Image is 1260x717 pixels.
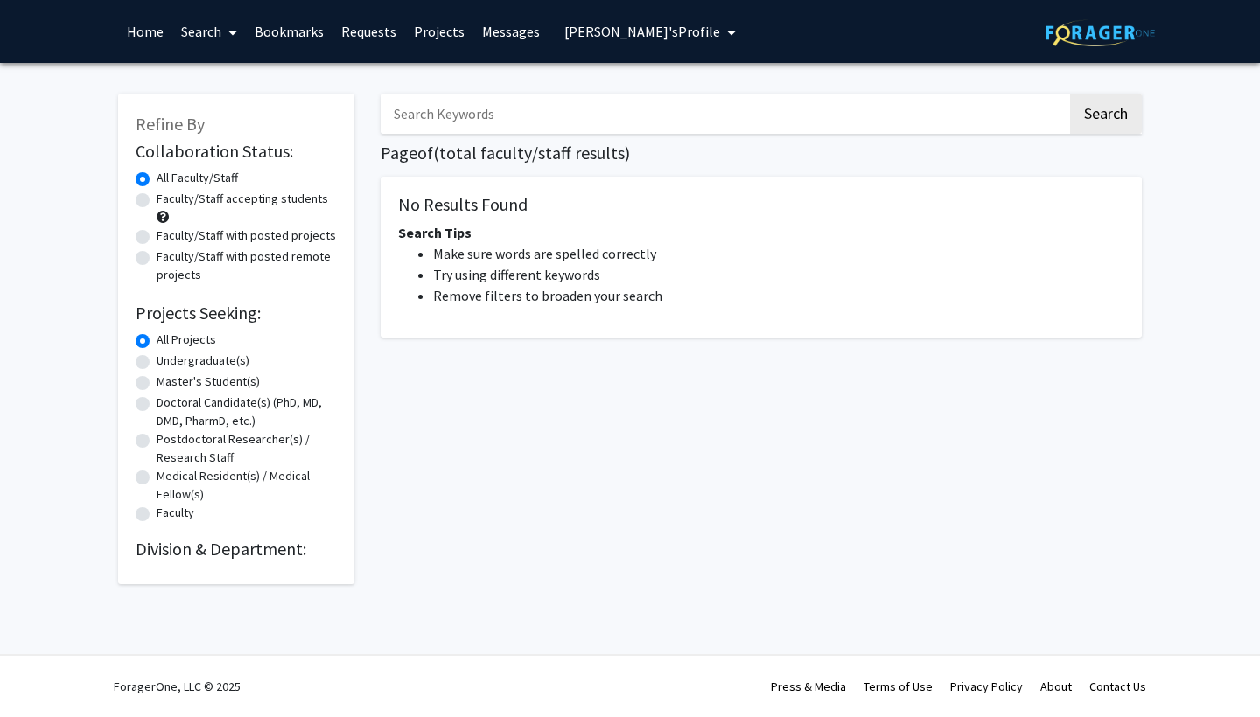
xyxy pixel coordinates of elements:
label: Medical Resident(s) / Medical Fellow(s) [157,467,337,504]
span: Refine By [136,113,205,135]
span: Search Tips [398,224,472,241]
label: Faculty/Staff accepting students [157,190,328,208]
a: Messages [473,1,549,62]
div: ForagerOne, LLC © 2025 [114,656,241,717]
span: [PERSON_NAME]'s Profile [564,23,720,40]
label: All Projects [157,331,216,349]
label: Faculty [157,504,194,522]
img: ForagerOne Logo [1046,19,1155,46]
label: All Faculty/Staff [157,169,238,187]
label: Faculty/Staff with posted projects [157,226,336,245]
li: Remove filters to broaden your search [433,285,1124,306]
h2: Division & Department: [136,539,337,560]
label: Master's Student(s) [157,372,260,391]
a: Bookmarks [246,1,332,62]
a: Contact Us [1089,679,1146,694]
a: Search [172,1,246,62]
li: Make sure words are spelled correctly [433,243,1124,264]
li: Try using different keywords [433,264,1124,285]
a: About [1040,679,1072,694]
a: Terms of Use [864,679,933,694]
a: Projects [405,1,473,62]
h2: Projects Seeking: [136,303,337,324]
label: Postdoctoral Researcher(s) / Research Staff [157,430,337,467]
button: Search [1070,94,1142,134]
h1: Page of ( total faculty/staff results) [381,143,1142,164]
nav: Page navigation [381,355,1142,395]
a: Home [118,1,172,62]
h5: No Results Found [398,194,1124,215]
label: Undergraduate(s) [157,352,249,370]
a: Requests [332,1,405,62]
a: Press & Media [771,679,846,694]
input: Search Keywords [381,94,1067,134]
label: Faculty/Staff with posted remote projects [157,247,337,284]
label: Doctoral Candidate(s) (PhD, MD, DMD, PharmD, etc.) [157,393,337,430]
a: Privacy Policy [950,679,1023,694]
h2: Collaboration Status: [136,141,337,162]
